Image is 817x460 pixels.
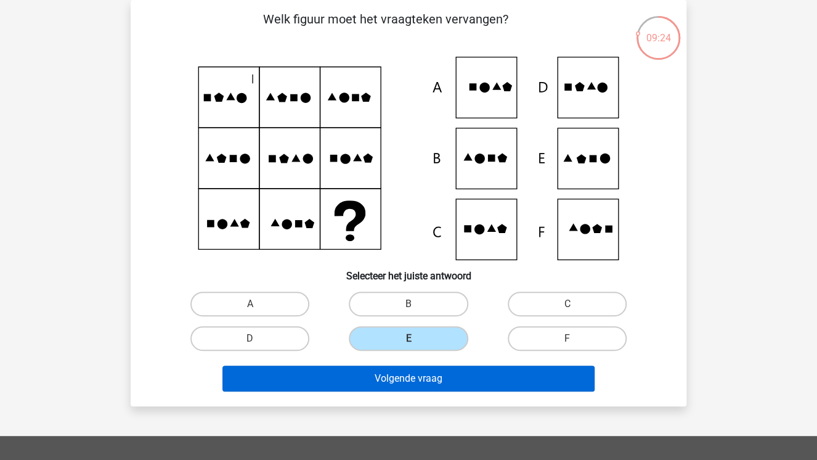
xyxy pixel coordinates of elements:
[190,292,309,316] label: A
[508,326,627,351] label: F
[349,326,468,351] label: E
[222,366,595,392] button: Volgende vraag
[150,260,667,282] h6: Selecteer het juiste antwoord
[190,326,309,351] label: D
[635,15,681,46] div: 09:24
[150,10,620,47] p: Welk figuur moet het vraagteken vervangen?
[508,292,627,316] label: C
[349,292,468,316] label: B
